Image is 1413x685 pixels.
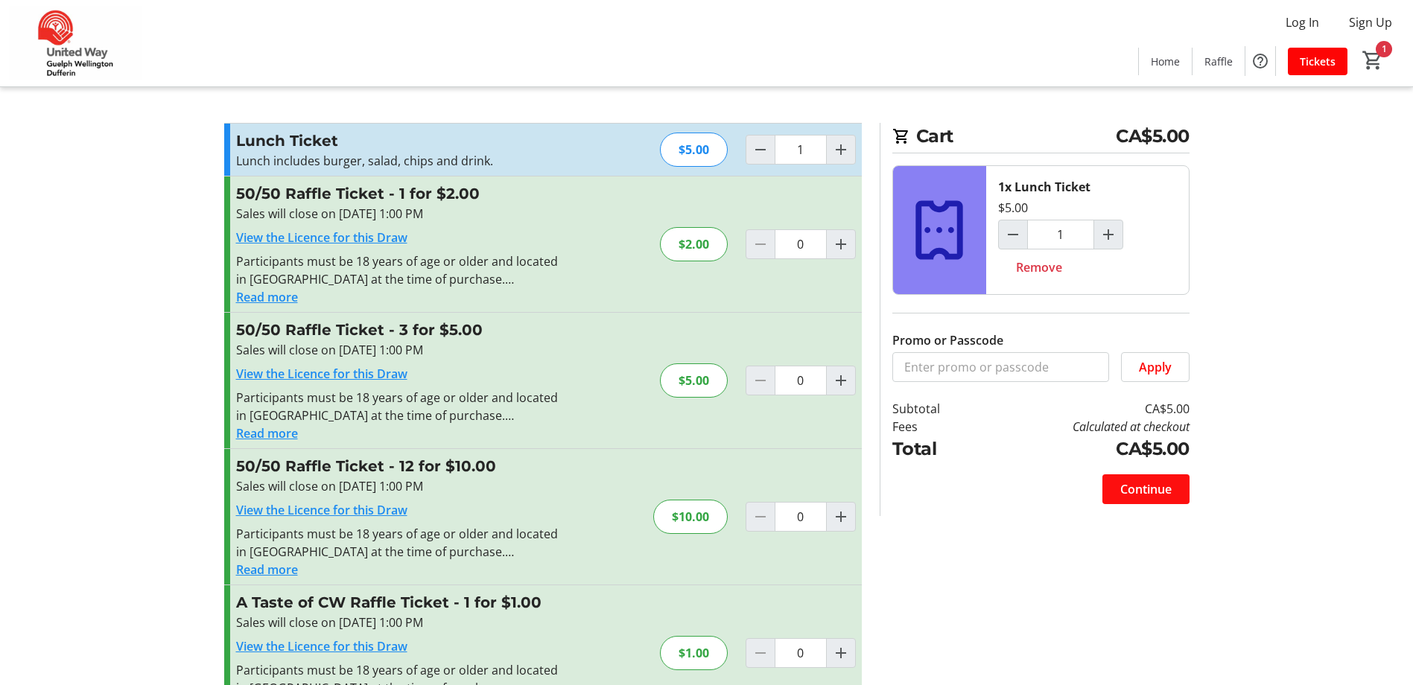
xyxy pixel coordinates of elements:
[236,130,562,152] h3: Lunch Ticket
[660,133,728,167] div: $5.00
[1120,480,1172,498] span: Continue
[236,152,562,170] p: Lunch includes burger, salad, chips and drink.
[892,418,979,436] td: Fees
[236,319,562,341] h3: 50/50 Raffle Ticket - 3 for $5.00
[827,366,855,395] button: Increment by one
[1139,358,1172,376] span: Apply
[236,389,562,424] div: Participants must be 18 years of age or older and located in [GEOGRAPHIC_DATA] at the time of pur...
[1245,46,1275,76] button: Help
[236,591,562,614] h3: A Taste of CW Raffle Ticket - 1 for $1.00
[827,136,855,164] button: Increment by one
[892,123,1190,153] h2: Cart
[1102,474,1190,504] button: Continue
[236,614,562,631] div: Sales will close on [DATE] 1:00 PM
[978,400,1189,418] td: CA$5.00
[1193,48,1245,75] a: Raffle
[9,6,142,80] img: United Way Guelph Wellington Dufferin's Logo
[236,288,298,306] button: Read more
[892,352,1109,382] input: Enter promo or passcode
[236,477,562,495] div: Sales will close on [DATE] 1:00 PM
[999,220,1027,249] button: Decrement by one
[1139,48,1192,75] a: Home
[1204,54,1233,69] span: Raffle
[998,199,1028,217] div: $5.00
[1121,352,1190,382] button: Apply
[236,638,407,654] a: View the Licence for this Draw
[1300,54,1336,69] span: Tickets
[236,252,562,288] div: Participants must be 18 years of age or older and located in [GEOGRAPHIC_DATA] at the time of pur...
[236,229,407,246] a: View the Licence for this Draw
[775,366,827,395] input: 50/50 Raffle Ticket Quantity
[236,341,562,359] div: Sales will close on [DATE] 1:00 PM
[236,502,407,518] a: View the Licence for this Draw
[236,182,562,205] h3: 50/50 Raffle Ticket - 1 for $2.00
[1288,48,1347,75] a: Tickets
[1337,10,1404,34] button: Sign Up
[1027,220,1094,249] input: Lunch Ticket Quantity
[775,502,827,532] input: 50/50 Raffle Ticket Quantity
[1359,47,1386,74] button: Cart
[775,135,827,165] input: Lunch Ticket Quantity
[660,227,728,261] div: $2.00
[892,436,979,462] td: Total
[660,363,728,398] div: $5.00
[775,229,827,259] input: 50/50 Raffle Ticket Quantity
[653,500,728,534] div: $10.00
[775,638,827,668] input: A Taste of CW Raffle Ticket Quantity
[746,136,775,164] button: Decrement by one
[998,178,1090,196] div: 1x Lunch Ticket
[978,418,1189,436] td: Calculated at checkout
[236,525,562,561] div: Participants must be 18 years of age or older and located in [GEOGRAPHIC_DATA] at the time of pur...
[1116,123,1190,150] span: CA$5.00
[1274,10,1331,34] button: Log In
[236,424,298,442] button: Read more
[660,636,728,670] div: $1.00
[892,331,1003,349] label: Promo or Passcode
[892,400,979,418] td: Subtotal
[236,561,298,579] button: Read more
[827,230,855,258] button: Increment by one
[978,436,1189,462] td: CA$5.00
[998,252,1080,282] button: Remove
[827,503,855,531] button: Increment by one
[1286,13,1319,31] span: Log In
[1094,220,1123,249] button: Increment by one
[236,205,562,223] div: Sales will close on [DATE] 1:00 PM
[236,366,407,382] a: View the Licence for this Draw
[236,455,562,477] h3: 50/50 Raffle Ticket - 12 for $10.00
[1151,54,1180,69] span: Home
[1016,258,1062,276] span: Remove
[827,639,855,667] button: Increment by one
[1349,13,1392,31] span: Sign Up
